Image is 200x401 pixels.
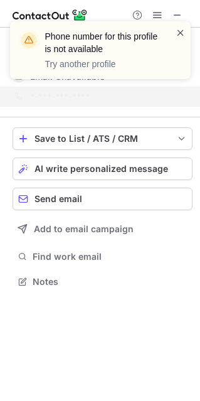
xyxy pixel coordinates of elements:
span: Find work email [33,251,187,262]
header: Phone number for this profile is not available [45,30,161,55]
button: AI write personalized message [13,158,192,180]
button: Add to email campaign [13,218,192,240]
button: save-profile-one-click [13,127,192,150]
span: AI write personalized message [34,164,168,174]
button: Send email [13,188,192,210]
button: Notes [13,273,192,291]
p: Try another profile [45,58,161,70]
span: Notes [33,276,187,287]
img: ContactOut v5.3.10 [13,8,88,23]
span: Add to email campaign [34,224,134,234]
img: warning [19,30,39,50]
span: Send email [34,194,82,204]
div: Save to List / ATS / CRM [34,134,171,144]
button: Find work email [13,248,192,265]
